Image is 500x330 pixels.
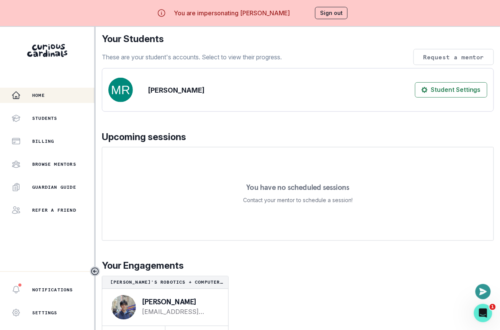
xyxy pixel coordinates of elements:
button: Toggle sidebar [90,266,100,276]
button: Request a mentor [413,49,494,65]
p: These are your student's accounts. Select to view their progress. [102,52,282,62]
p: You are impersonating [PERSON_NAME] [174,8,290,18]
p: Your Students [102,32,494,46]
p: [PERSON_NAME] [142,298,216,306]
img: Curious Cardinals Logo [27,44,67,57]
p: Students [32,115,57,121]
button: Open or close messaging widget [475,284,491,299]
p: Guardian Guide [32,184,76,190]
p: Refer a friend [32,207,76,213]
p: Notifications [32,287,73,293]
img: svg [108,78,133,102]
button: Sign out [315,7,348,19]
p: [PERSON_NAME] [148,85,204,95]
iframe: Intercom live chat [474,304,492,322]
p: Settings [32,310,57,316]
p: Home [32,92,45,98]
p: Upcoming sessions [102,130,494,144]
p: Billing [32,138,54,144]
p: You have no scheduled sessions [246,183,349,191]
p: Browse Mentors [32,161,76,167]
p: Your Engagements [102,259,494,273]
span: 1 [490,304,496,310]
p: [PERSON_NAME]'s Robotics + Computer Science Passion Project [105,279,225,286]
p: Contact your mentor to schedule a session! [243,196,353,205]
button: Student Settings [415,82,487,98]
a: [EMAIL_ADDRESS][DOMAIN_NAME] [142,307,216,317]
